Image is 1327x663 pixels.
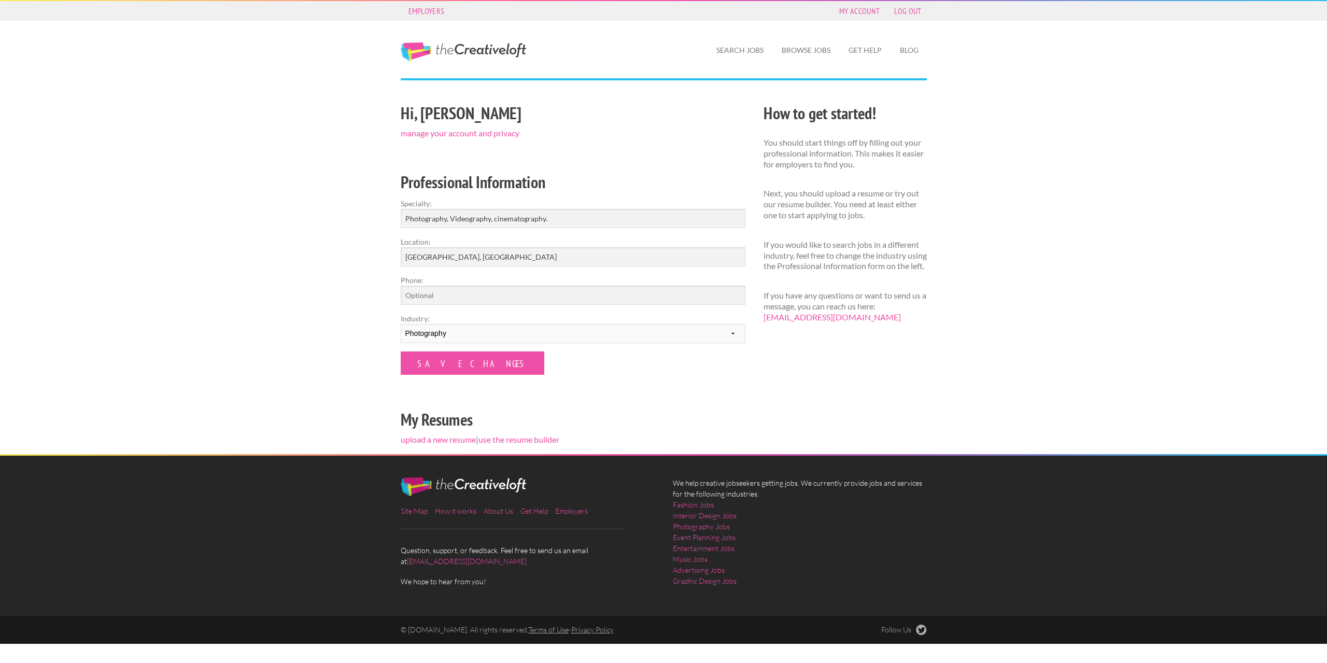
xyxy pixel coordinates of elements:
input: Optional [401,286,745,305]
a: Site Map [401,506,428,515]
a: Blog [892,38,927,62]
a: use the resume builder [478,434,559,444]
h2: My Resumes [401,408,745,431]
h2: How to get started! [764,102,927,125]
a: Search Jobs [708,38,772,62]
p: You should start things off by filling out your professional information. This makes it easier fo... [764,137,927,170]
a: Terms of Use [528,625,569,634]
a: Advertising Jobs [673,565,725,575]
span: We hope to hear from you! [401,576,655,587]
a: Browse Jobs [773,38,839,62]
a: Event Planning Jobs [673,532,736,543]
input: Save Changes [401,351,544,375]
h2: Professional Information [401,171,745,194]
a: Follow Us [881,625,927,635]
label: Phone: [401,275,745,286]
div: Question, support, or feedback. Feel free to send us an email at [391,477,663,587]
input: e.g. New York, NY [401,247,745,266]
h2: Hi, [PERSON_NAME] [401,102,745,125]
a: [EMAIL_ADDRESS][DOMAIN_NAME] [764,312,901,322]
a: upload a new resume [401,434,476,444]
a: Employers [555,506,588,515]
a: [EMAIL_ADDRESS][DOMAIN_NAME] [407,557,527,566]
a: The Creative Loft [401,43,526,61]
a: Interior Design Jobs [673,510,737,521]
a: Get Help [840,38,890,62]
div: We help creative jobseekers getting jobs. We currently provide jobs and services for the followin... [663,477,936,595]
div: | [391,100,754,454]
label: Location: [401,236,745,247]
label: Industry: [401,313,745,324]
a: About Us [484,506,513,515]
a: Log Out [889,4,926,18]
a: Photography Jobs [673,521,730,532]
a: Employers [403,4,450,18]
a: Get Help [520,506,548,515]
a: Graphic Design Jobs [673,575,737,586]
a: Entertainment Jobs [673,543,735,554]
a: Privacy Policy [571,625,614,634]
a: manage your account and privacy [401,128,519,138]
p: If you would like to search jobs in a different industry, feel free to change the industry using ... [764,239,927,272]
a: Music Jobs [673,554,708,565]
a: My Account [834,4,885,18]
p: If you have any questions or want to send us a message, you can reach us here: [764,290,927,322]
p: Next, you should upload a resume or try out our resume builder. You need at least either one to s... [764,188,927,220]
img: The Creative Loft [401,477,526,496]
a: How it works [435,506,476,515]
a: Fashion Jobs [673,499,714,510]
label: Specialty: [401,198,745,209]
div: © [DOMAIN_NAME]. All rights reserved. - [391,625,800,635]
